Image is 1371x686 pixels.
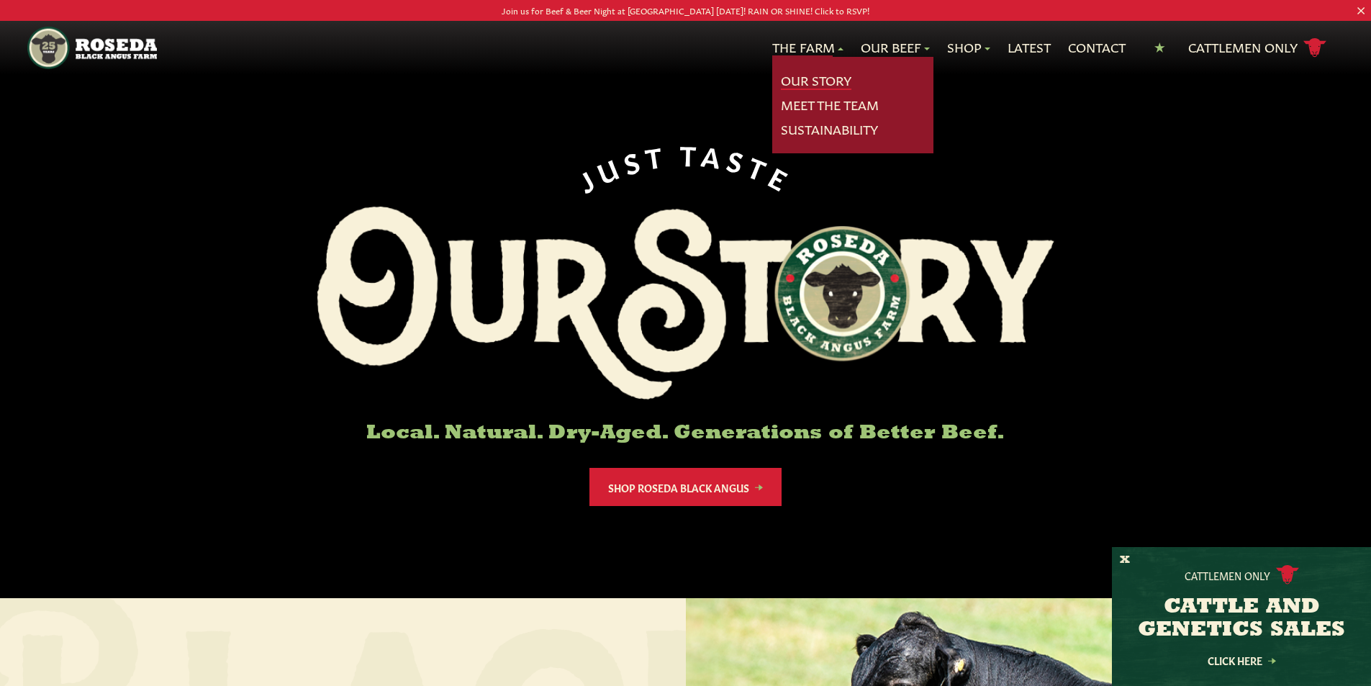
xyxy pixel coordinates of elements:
div: JUST TASTE [571,138,800,195]
a: Latest [1008,38,1051,57]
span: S [725,143,753,176]
span: T [745,150,777,185]
p: Cattlemen Only [1185,568,1270,582]
a: Sustainability [781,120,878,139]
a: Our Story [781,71,851,90]
span: A [700,139,728,171]
a: Shop Roseda Black Angus [589,468,782,506]
span: T [680,138,703,168]
a: Shop [947,38,990,57]
button: X [1120,553,1130,568]
a: Cattlemen Only [1188,35,1326,60]
span: T [643,139,670,171]
span: U [592,149,626,186]
nav: Main Navigation [27,21,1344,75]
img: https://roseda.com/wp-content/uploads/2021/05/roseda-25-header.png [27,27,156,69]
a: Meet The Team [781,96,879,114]
a: The Farm [772,38,843,57]
h6: Local. Natural. Dry-Aged. Generations of Better Beef. [317,423,1054,445]
img: cattle-icon.svg [1276,565,1299,585]
p: Join us for Beef & Beer Night at [GEOGRAPHIC_DATA] [DATE]! RAIN OR SHINE! Click to RSVP! [68,3,1303,18]
a: Click Here [1177,656,1306,665]
span: J [572,161,602,195]
img: Roseda Black Aangus Farm [317,207,1054,400]
span: E [766,160,799,195]
span: S [620,143,648,176]
a: Contact [1068,38,1126,57]
a: Our Beef [861,38,930,57]
h3: CATTLE AND GENETICS SALES [1130,596,1353,642]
